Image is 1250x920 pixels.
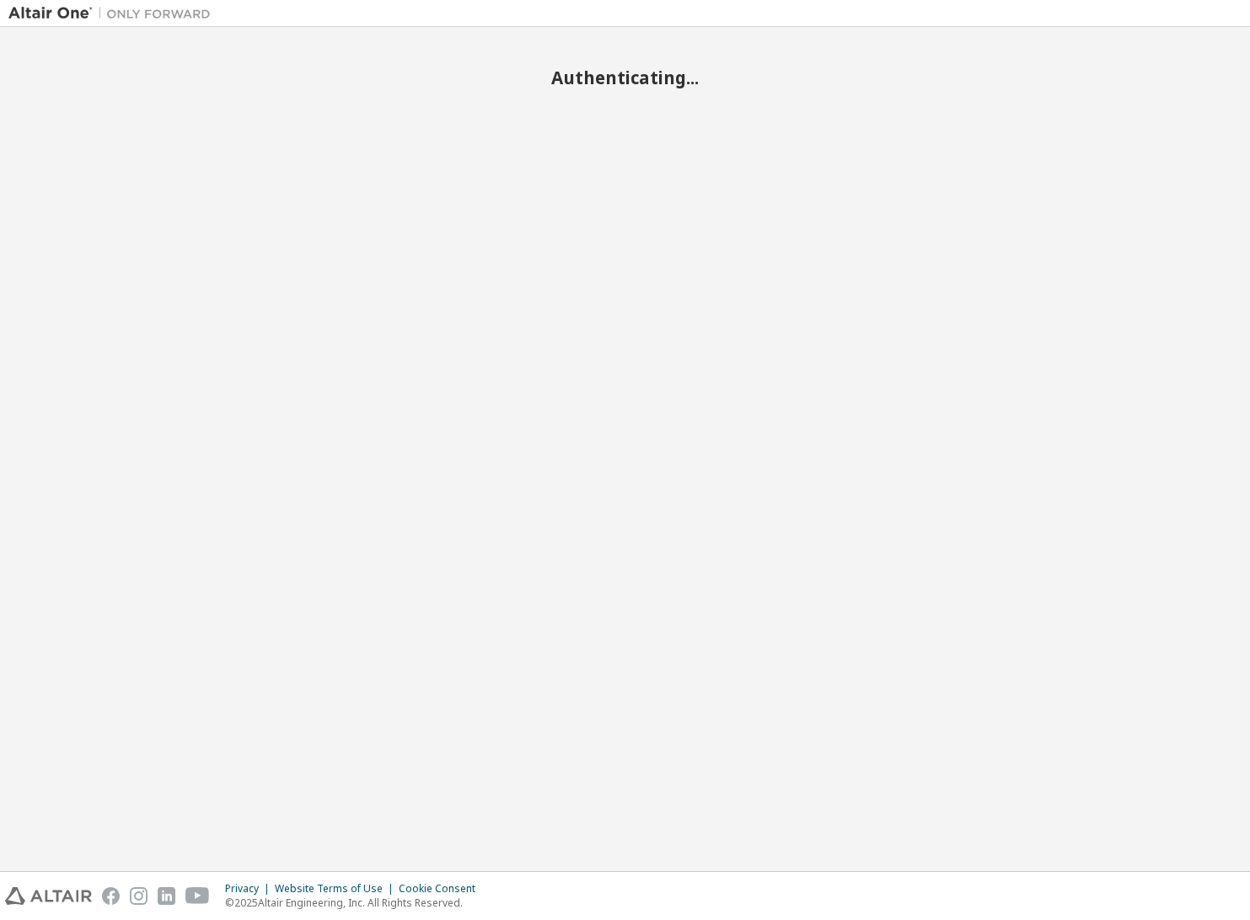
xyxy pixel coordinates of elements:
[225,882,275,896] div: Privacy
[102,887,120,905] img: facebook.svg
[8,67,1242,88] h2: Authenticating...
[225,896,486,910] p: © 2025 Altair Engineering, Inc. All Rights Reserved.
[399,882,486,896] div: Cookie Consent
[275,882,399,896] div: Website Terms of Use
[8,5,219,22] img: Altair One
[158,887,175,905] img: linkedin.svg
[5,887,92,905] img: altair_logo.svg
[185,887,210,905] img: youtube.svg
[130,887,148,905] img: instagram.svg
